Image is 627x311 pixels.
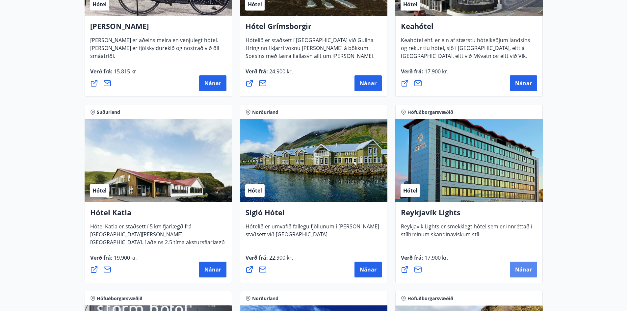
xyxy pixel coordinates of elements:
[407,109,453,116] span: Höfuðborgarsvæðið
[246,254,293,267] span: Verð frá :
[113,254,138,261] span: 19.900 kr.
[515,80,532,87] span: Nánar
[401,21,537,36] h4: Keahótel
[401,207,537,222] h4: Reykjavík Lights
[360,80,377,87] span: Nánar
[246,37,375,81] span: Hótelið er staðsett í [GEOGRAPHIC_DATA] við Gullna Hringinn í kjarri vöxnu [PERSON_NAME] á bökkum...
[401,254,448,267] span: Verð frá :
[401,37,530,81] span: Keahótel ehf. er ein af stærstu hótelkeðjum landsins og rekur tíu hótel, sjö í [GEOGRAPHIC_DATA],...
[401,223,532,243] span: Reykjavik Lights er smekklegt hótel sem er innréttað í stílhreinum skandinavískum stíl.
[515,266,532,273] span: Nánar
[90,21,226,36] h4: [PERSON_NAME]
[204,266,221,273] span: Nánar
[423,68,448,75] span: 17.900 kr.
[113,68,138,75] span: 15.815 kr.
[510,75,537,91] button: Nánar
[92,187,107,194] span: Hótel
[90,254,138,267] span: Verð frá :
[407,295,453,302] span: Höfuðborgarsvæðið
[401,68,448,80] span: Verð frá :
[90,207,226,222] h4: Hótel Katla
[354,262,382,277] button: Nánar
[423,254,448,261] span: 17.900 kr.
[403,187,417,194] span: Hótel
[360,266,377,273] span: Nánar
[97,295,143,302] span: Höfuðborgarsvæðið
[268,254,293,261] span: 22.900 kr.
[246,207,382,222] h4: Sigló Hótel
[92,1,107,8] span: Hótel
[403,1,417,8] span: Hótel
[90,37,219,65] span: [PERSON_NAME] er aðeins meira en venjulegt hótel. [PERSON_NAME] er fjölskyldurekið og nostrað við...
[248,1,262,8] span: Hótel
[510,262,537,277] button: Nánar
[204,80,221,87] span: Nánar
[246,21,382,36] h4: Hótel Grímsborgir
[268,68,293,75] span: 24.900 kr.
[246,68,293,80] span: Verð frá :
[252,109,278,116] span: Norðurland
[252,295,278,302] span: Norðurland
[97,109,120,116] span: Suðurland
[199,75,226,91] button: Nánar
[248,187,262,194] span: Hótel
[199,262,226,277] button: Nánar
[246,223,379,243] span: Hótelið er umvafið fallegu fjöllunum í [PERSON_NAME] staðsett við [GEOGRAPHIC_DATA].
[354,75,382,91] button: Nánar
[90,223,225,259] span: Hótel Katla er staðsett í 5 km fjarlægð frá [GEOGRAPHIC_DATA][PERSON_NAME][GEOGRAPHIC_DATA], í að...
[90,68,138,80] span: Verð frá :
